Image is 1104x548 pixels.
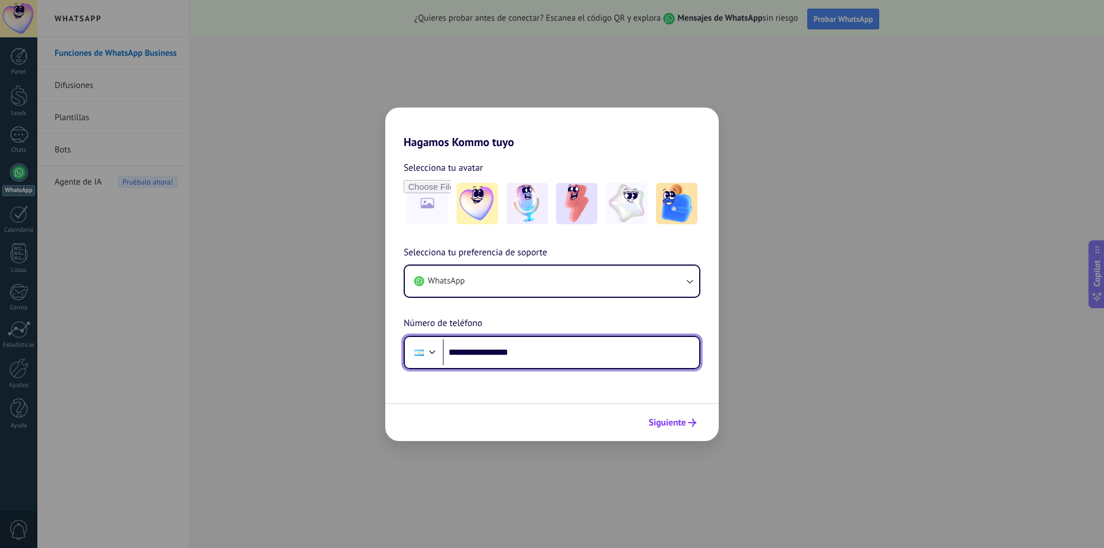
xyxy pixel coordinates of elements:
[507,183,548,224] img: -2.jpeg
[404,246,547,260] span: Selecciona tu preferencia de soporte
[649,419,686,427] span: Siguiente
[405,266,699,297] button: WhatsApp
[404,160,483,175] span: Selecciona tu avatar
[556,183,597,224] img: -3.jpeg
[408,340,430,365] div: Argentina: + 54
[385,108,719,149] h2: Hagamos Kommo tuyo
[428,275,465,287] span: WhatsApp
[656,183,697,224] img: -5.jpeg
[457,183,498,224] img: -1.jpeg
[404,316,482,331] span: Número de teléfono
[643,413,701,432] button: Siguiente
[606,183,647,224] img: -4.jpeg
